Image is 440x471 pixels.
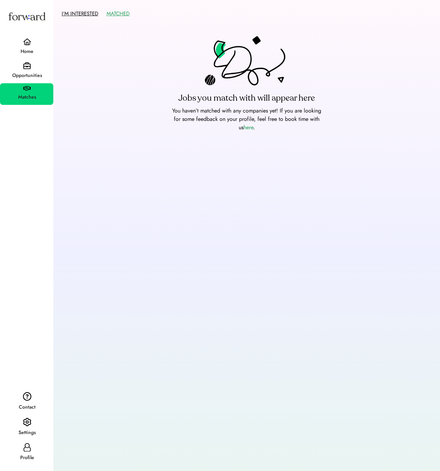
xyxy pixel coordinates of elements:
img: contact.svg [23,392,31,401]
div: Profile [1,454,53,462]
div: Matches [1,93,53,101]
button: MATCHED [107,8,130,19]
div: Opportunities [1,71,53,80]
div: Settings [1,428,53,437]
img: home.svg [23,38,31,45]
button: I'M INTERESTED [62,8,98,19]
div: Contact [1,403,53,411]
div: Home [1,47,53,56]
div: Jobs you match with will appear here [178,93,315,104]
div: You haven’t matched with any companies yet! If you are looking for some feedback on your profile,... [170,107,323,132]
img: fortune%20cookie.png [205,36,288,90]
img: briefcase.svg [23,62,31,69]
img: settings.svg [23,418,31,427]
img: Forward logo [7,6,47,27]
a: here [244,123,253,131]
img: handshake.svg [23,86,31,91]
